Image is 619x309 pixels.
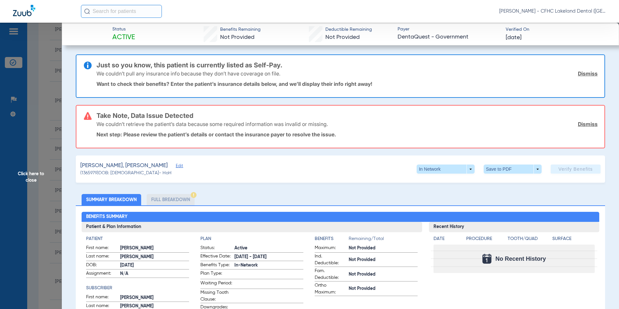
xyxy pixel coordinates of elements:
span: Verified On [506,26,608,33]
h4: Date [433,235,461,242]
h3: Patient & Plan Information [82,222,422,232]
app-breakdown-title: Surface [552,235,595,245]
p: We couldn’t retrieve the patient’s data because some required information was invalid or missing. [96,121,328,127]
span: No Recent History [495,256,546,262]
span: [DATE] [120,262,189,269]
li: Summary Breakdown [82,194,141,205]
app-breakdown-title: Benefits [315,235,349,245]
span: Fam. Deductible: [315,268,346,281]
span: Missing Tooth Clause: [200,289,232,303]
img: Calendar [482,254,491,264]
span: Not Provided [349,271,418,278]
p: Next step: Please review the patient’s details or contact the insurance payer to resolve the issue. [96,131,598,138]
span: In-Network [234,262,303,269]
a: Dismiss [578,121,598,127]
span: Last name: [86,253,118,261]
span: Not Provided [349,285,418,292]
span: Ortho Maximum: [315,282,346,296]
span: Status [112,26,135,33]
span: Edit [176,164,182,170]
span: Not Provided [325,34,360,40]
h4: Surface [552,235,595,242]
span: Benefits Type: [200,262,232,269]
span: [PERSON_NAME] - CFHC Lakeland Dental ([GEOGRAPHIC_DATA]) [499,8,606,15]
app-breakdown-title: Tooth/Quad [508,235,550,245]
span: Plan Type: [200,270,232,279]
img: Zuub Logo [13,5,35,16]
h4: Plan [200,235,303,242]
span: DentaQuest - Government [398,33,500,41]
input: Search for patients [81,5,162,18]
h4: Subscriber [86,285,189,292]
button: Save to PDF [484,165,542,174]
span: Maximum: [315,245,346,252]
span: [DATE] [506,34,522,42]
span: Remaining/Total [349,235,418,245]
h4: Benefits [315,235,349,242]
app-breakdown-title: Date [433,235,461,245]
button: In Network [417,165,475,174]
span: Status: [200,245,232,252]
span: N/A [120,270,189,277]
h4: Procedure [466,235,505,242]
span: Deductible Remaining [325,26,372,33]
span: Benefits Remaining [220,26,261,33]
p: Want to check their benefits? Enter the patient’s insurance details below, and we’ll display thei... [96,81,598,87]
p: We couldn’t pull any insurance info because they don’t have coverage on file. [96,70,280,77]
span: Payer [398,26,500,33]
h3: Take Note, Data Issue Detected [96,112,598,119]
span: Not Provided [349,257,418,263]
span: (1365979) DOB: [DEMOGRAPHIC_DATA] - HoH [80,170,172,177]
img: Hazard [191,192,197,198]
img: error-icon [84,112,92,120]
span: Not Provided [349,245,418,252]
span: [PERSON_NAME] [120,254,189,260]
span: Active [112,33,135,42]
span: [PERSON_NAME] [120,294,189,301]
h3: Just so you know, this patient is currently listed as Self-Pay. [96,62,598,68]
span: Assignment: [86,270,118,278]
span: [DATE] - [DATE] [234,254,303,260]
span: Waiting Period: [200,280,232,289]
li: Full Breakdown [147,194,195,205]
span: First name: [86,294,118,302]
span: Effective Date: [200,253,232,261]
img: Search Icon [84,8,90,14]
span: Active [234,245,303,252]
h3: Recent History [429,222,599,232]
span: Not Provided [220,34,254,40]
span: [PERSON_NAME] [120,245,189,252]
app-breakdown-title: Procedure [466,235,505,245]
h4: Tooth/Quad [508,235,550,242]
img: info-icon [84,62,92,69]
span: First name: [86,245,118,252]
a: Dismiss [578,70,598,77]
span: Ind. Deductible: [315,253,346,267]
span: [PERSON_NAME], [PERSON_NAME] [80,162,168,170]
h4: Patient [86,235,189,242]
span: DOB: [86,262,118,269]
h2: Benefits Summary [82,212,600,222]
iframe: Chat Widget [587,278,619,309]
